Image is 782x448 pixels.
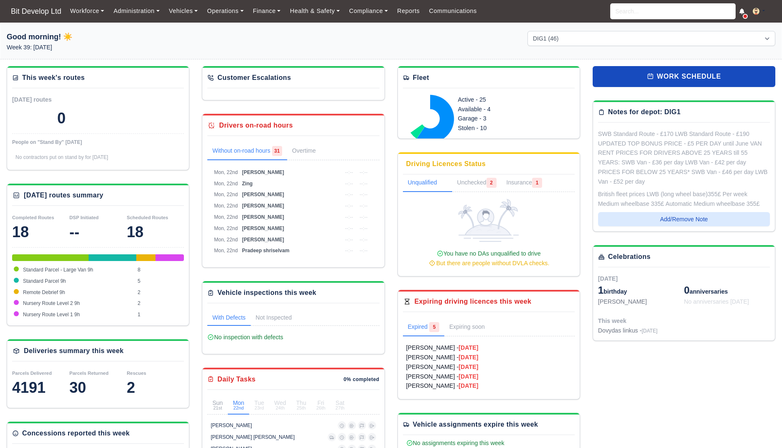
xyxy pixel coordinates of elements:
span: Remote Debrief 9h [23,289,65,295]
div: Driving Licences Status [406,159,486,169]
span: No inspection with defects [207,334,283,340]
div: Wed [274,400,286,410]
div: Daily Tasks [217,374,255,384]
div: Drivers on-road hours [219,120,293,131]
a: Finance [248,3,285,19]
span: --:-- [345,181,353,187]
a: Expiring soon [444,319,502,336]
span: 1 [598,284,604,296]
div: Dovydas linkus - [598,326,657,335]
span: --:-- [359,248,367,253]
div: [DATE] routes summary [24,190,103,200]
small: Completed Routes [12,215,54,220]
strong: [DATE] [459,344,478,351]
small: 21st [212,406,223,410]
div: Expiring driving licences this week [415,297,532,307]
div: Garage - 3 [458,114,544,123]
small: 27th [335,406,344,410]
span: [PERSON_NAME] [242,203,284,209]
span: --:-- [359,214,367,220]
a: Operations [202,3,248,19]
div: People on "Stand By" [DATE] [12,139,184,146]
small: 25th [296,406,306,410]
span: --:-- [359,192,367,197]
div: Vehicle inspections this week [217,288,316,298]
div: Sat [335,400,344,410]
button: Add/Remove Note [598,212,770,226]
small: 26th [316,406,326,410]
span: --:-- [359,225,367,231]
span: Mon, 22nd [214,203,238,209]
div: Vehicle assignments expire this week [413,420,538,430]
span: --:-- [359,169,367,175]
span: No contractors put on stand by for [DATE] [15,154,108,160]
a: Compliance [344,3,392,19]
div: 18 [127,224,184,241]
span: 5 [429,322,439,332]
span: [PERSON_NAME] [242,169,284,175]
span: [DATE] [642,328,657,334]
span: Standard Parcel 9h [23,278,66,284]
small: 23rd [254,406,264,410]
div: 4191 [12,379,69,396]
a: Unchecked [452,174,502,192]
small: DSP Initiated [69,215,99,220]
td: 2 [135,287,184,298]
div: Standard Parcel - Large Van 9h [12,254,89,261]
a: work schedule [593,66,775,87]
div: Concessions reported this week [22,428,130,438]
div: Available - 4 [458,105,544,114]
span: Zing [242,181,252,187]
strong: [DATE] [459,354,478,361]
small: Parcels Delivered [12,371,52,376]
div: Nursery Route Level 2 9h [155,254,175,261]
span: 1 [532,178,542,188]
a: Health & Safety [285,3,345,19]
span: [PERSON_NAME] [242,192,284,197]
div: Fri [316,400,326,410]
div: -- [69,224,127,241]
span: 2 [487,178,497,188]
div: Fleet [413,73,429,83]
td: 2 [135,298,184,309]
a: Communications [424,3,481,19]
small: 24th [274,406,286,410]
div: [DATE] routes [12,95,98,105]
div: But there are people without DVLA checks. [406,259,571,268]
div: Celebrations [608,252,651,262]
td: 5 [135,276,184,287]
span: [PERSON_NAME] [242,237,284,243]
div: Stolen - 10 [458,123,544,133]
span: --:-- [345,203,353,209]
div: 0% completed [344,376,380,383]
a: [PERSON_NAME] -[DATE] [406,381,571,391]
small: Parcels Returned [69,371,109,376]
div: Standard Parcel 9h [89,254,136,261]
span: No assignments expiring this week [406,440,504,446]
a: Workforce [66,3,109,19]
span: This week [598,317,627,324]
span: Nursery Route Level 1 9h [23,312,80,317]
a: Bit Develop Ltd [7,3,66,20]
div: [PERSON_NAME] [PERSON_NAME] [211,434,295,440]
div: 18 [12,224,69,241]
span: --:-- [345,192,353,197]
div: Notes for depot: DIG1 [608,107,681,117]
input: Search... [610,3,736,19]
span: Mon, 22nd [214,169,238,175]
div: Mon [233,400,244,410]
a: Not Inspected [251,310,297,326]
span: --:-- [345,214,353,220]
span: 0 [684,284,689,296]
div: British fleet prices LWB (long wheel base)355£ Per week Medium wheelbase 335£ Automatic Medium wh... [598,189,770,209]
div: anniversaries [684,284,770,297]
div: Thu [296,400,306,410]
a: Reports [392,3,424,19]
span: Mon, 22nd [214,181,238,187]
div: 2 [127,379,184,396]
strong: [DATE] [459,373,478,380]
span: --:-- [359,237,367,243]
span: [PERSON_NAME] [242,214,284,220]
h1: Good morning! ☀️ [7,31,255,43]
